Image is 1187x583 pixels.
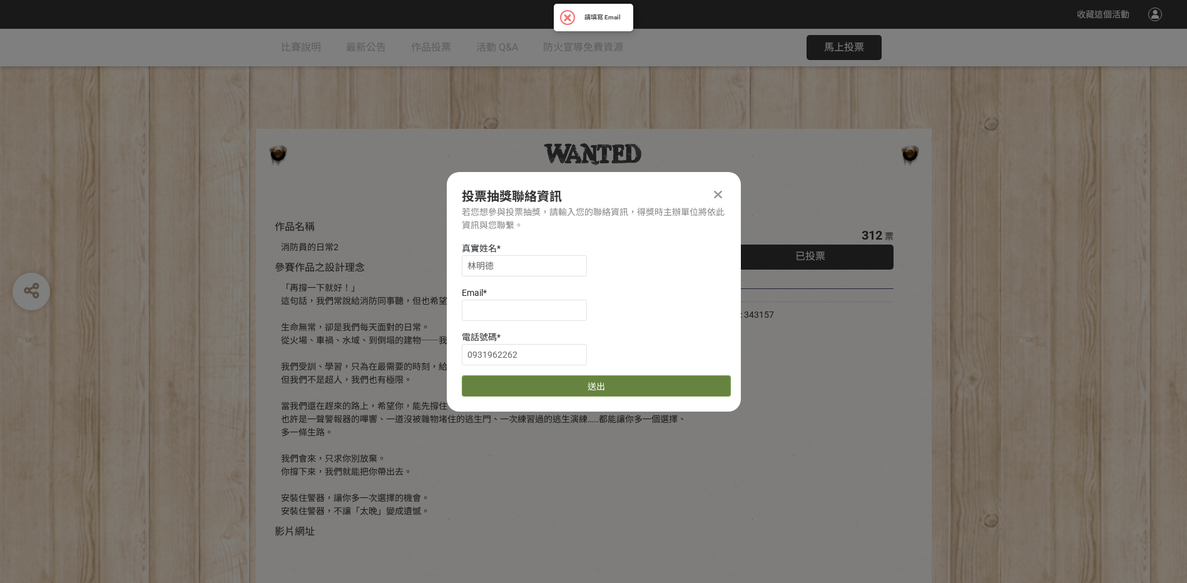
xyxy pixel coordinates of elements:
span: 參賽作品之設計理念 [275,261,365,273]
span: 已投票 [795,250,825,262]
span: 馬上投票 [824,41,864,53]
span: 312 [862,228,882,243]
span: 比賽說明 [281,41,321,53]
a: 作品投票 [411,29,451,66]
span: 防火宣導免費資源 [543,41,623,53]
a: 最新公告 [346,29,386,66]
button: 馬上投票 [807,35,882,60]
span: 真實姓名 [462,243,497,253]
a: 比賽說明 [281,29,321,66]
span: 影片網址 [275,525,315,537]
span: 最新公告 [346,41,386,53]
div: 投票抽獎聯絡資訊 [462,187,726,206]
span: 收藏這個活動 [1077,9,1129,19]
div: 消防員的日常2 [281,241,690,254]
span: 作品投票 [411,41,451,53]
span: SID: 343157 [727,310,774,320]
a: 活動 Q&A [476,29,518,66]
div: 「再撐一下就好！」 這句話，我們常說給消防同事聽，但也希望......你能平安的等待我們到來。 生命無常，卻是我們每天面對的日常。 從火場、車禍、水域、到倒塌的建物──我們學會與時間賽跑，也學會... [281,281,690,518]
button: 送出 [462,375,731,397]
span: 票 [885,231,894,241]
span: Email [462,288,483,298]
span: 電話號碼 [462,332,497,342]
span: 活動 Q&A [476,41,518,53]
div: 若您想參與投票抽獎，請輸入您的聯絡資訊，得獎時主辦單位將依此資訊與您聯繫。 [462,206,726,232]
span: 作品名稱 [275,221,315,233]
a: 防火宣導免費資源 [543,29,623,66]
